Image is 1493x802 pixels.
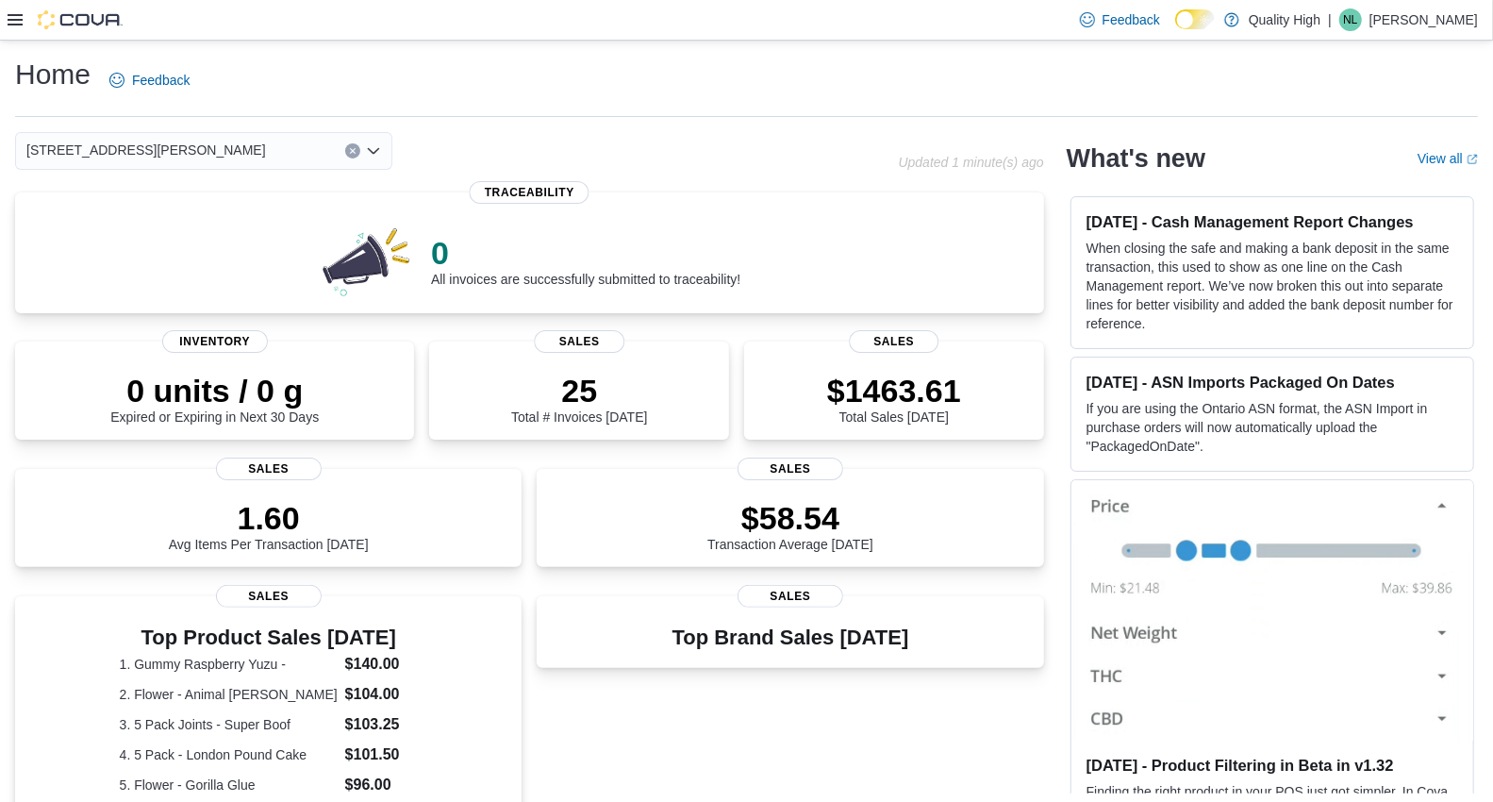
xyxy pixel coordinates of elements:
span: [STREET_ADDRESS][PERSON_NAME] [26,139,266,161]
span: Sales [216,458,322,480]
span: Sales [738,585,843,608]
span: NL [1343,8,1357,31]
dd: $104.00 [345,683,418,706]
div: Nate Lyons [1339,8,1362,31]
dt: 5. Flower - Gorilla Glue [120,776,338,794]
button: Clear input [345,143,360,159]
p: $58.54 [707,499,873,537]
div: Expired or Expiring in Next 30 Days [110,372,319,425]
span: Sales [535,330,624,353]
svg: External link [1467,154,1478,165]
dd: $103.25 [345,713,418,736]
a: Feedback [1072,1,1168,39]
p: 1.60 [169,499,369,537]
span: Sales [849,330,938,353]
p: [PERSON_NAME] [1369,8,1478,31]
p: 0 units / 0 g [110,372,319,409]
input: Dark Mode [1175,9,1215,29]
p: 0 [431,234,740,272]
p: $1463.61 [827,372,961,409]
span: Sales [216,585,322,608]
a: View allExternal link [1418,151,1478,166]
h3: Top Brand Sales [DATE] [672,627,909,649]
p: Updated 1 minute(s) ago [899,155,1044,170]
img: 0 [318,223,416,298]
span: Traceability [470,181,589,204]
p: | [1328,8,1332,31]
h3: Top Product Sales [DATE] [120,627,418,649]
div: All invoices are successfully submitted to traceability! [431,234,740,287]
h3: [DATE] - ASN Imports Packaged On Dates [1087,373,1458,392]
dt: 2. Flower - Animal [PERSON_NAME] [120,685,338,704]
span: Inventory [162,330,268,353]
span: Sales [738,458,843,480]
span: Feedback [132,71,190,90]
div: Transaction Average [DATE] [707,499,873,552]
h3: [DATE] - Cash Management Report Changes [1087,212,1458,231]
img: Cova [38,10,123,29]
dd: $140.00 [345,653,418,676]
p: 25 [511,372,647,409]
dd: $96.00 [345,774,418,796]
div: Total # Invoices [DATE] [511,372,647,425]
p: When closing the safe and making a bank deposit in the same transaction, this used to show as one... [1087,239,1458,333]
span: Dark Mode [1175,29,1176,30]
span: Feedback [1103,10,1160,29]
div: Total Sales [DATE] [827,372,961,425]
dt: 4. 5 Pack - London Pound Cake [120,745,338,764]
p: Quality High [1249,8,1320,31]
h3: [DATE] - Product Filtering in Beta in v1.32 [1087,756,1458,775]
dt: 3. 5 Pack Joints - Super Boof [120,715,338,734]
button: Open list of options [366,143,381,159]
h2: What's new [1067,143,1205,174]
p: If you are using the Ontario ASN format, the ASN Import in purchase orders will now automatically... [1087,399,1458,456]
div: Avg Items Per Transaction [DATE] [169,499,369,552]
h1: Home [15,56,91,93]
dd: $101.50 [345,744,418,766]
dt: 1. Gummy Raspberry Yuzu - [120,655,338,674]
a: Feedback [102,61,197,99]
